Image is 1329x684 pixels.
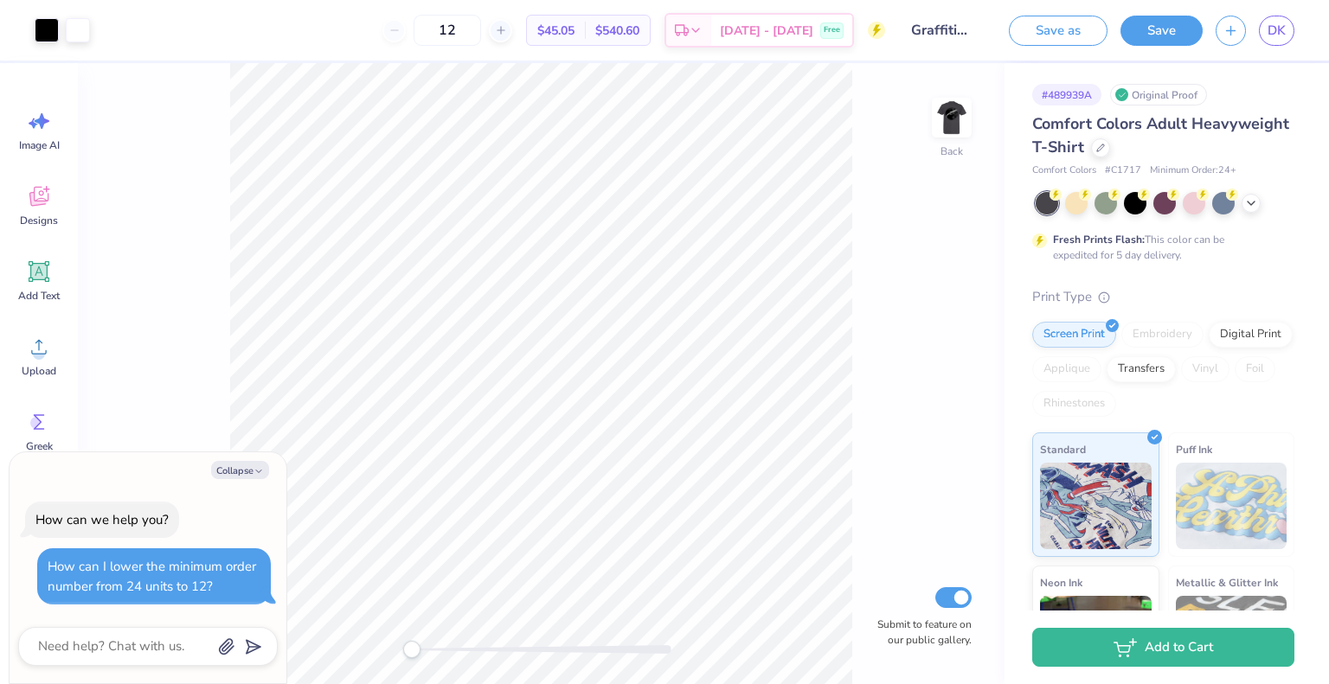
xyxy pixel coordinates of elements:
span: Free [824,24,840,36]
div: Digital Print [1209,322,1293,348]
button: Add to Cart [1032,628,1294,667]
div: Accessibility label [403,641,421,658]
div: # 489939A [1032,84,1101,105]
div: Vinyl [1181,356,1229,382]
span: $540.60 [595,22,639,40]
strong: Fresh Prints Flash: [1053,233,1145,246]
div: Embroidery [1121,322,1204,348]
div: Original Proof [1110,84,1207,105]
span: [DATE] - [DATE] [720,22,813,40]
div: Transfers [1107,356,1176,382]
img: Standard [1040,463,1152,549]
a: DK [1259,16,1294,46]
div: Back [941,144,963,159]
span: # C1717 [1105,163,1141,178]
img: Neon Ink [1040,596,1152,682]
input: – – [414,15,481,46]
img: Puff Ink [1176,463,1287,549]
div: Print Type [1032,287,1294,307]
label: Submit to feature on our public gallery. [868,617,972,648]
span: DK [1268,21,1286,41]
span: Add Text [18,289,60,303]
div: Foil [1235,356,1275,382]
div: This color can be expedited for 5 day delivery. [1053,232,1266,263]
span: Neon Ink [1040,573,1082,591]
span: Upload [22,364,56,378]
span: $45.05 [537,22,575,40]
span: Metallic & Glitter Ink [1176,573,1278,591]
span: Comfort Colors Adult Heavyweight T-Shirt [1032,113,1289,157]
span: Greek [26,439,53,453]
div: How can we help you? [35,511,169,528]
img: Back [934,100,969,135]
div: Rhinestones [1032,391,1116,417]
div: Applique [1032,356,1101,382]
input: Untitled Design [898,13,983,48]
img: Metallic & Glitter Ink [1176,596,1287,682]
span: Puff Ink [1176,440,1212,458]
div: How can I lower the minimum order number from 24 units to 12? [48,558,256,595]
span: Minimum Order: 24 + [1150,163,1236,178]
span: Standard [1040,440,1086,458]
span: Comfort Colors [1032,163,1096,178]
div: Screen Print [1032,322,1116,348]
span: Image AI [19,138,60,152]
button: Save as [1009,16,1107,46]
button: Save [1120,16,1203,46]
span: Designs [20,214,58,227]
button: Collapse [211,461,269,479]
